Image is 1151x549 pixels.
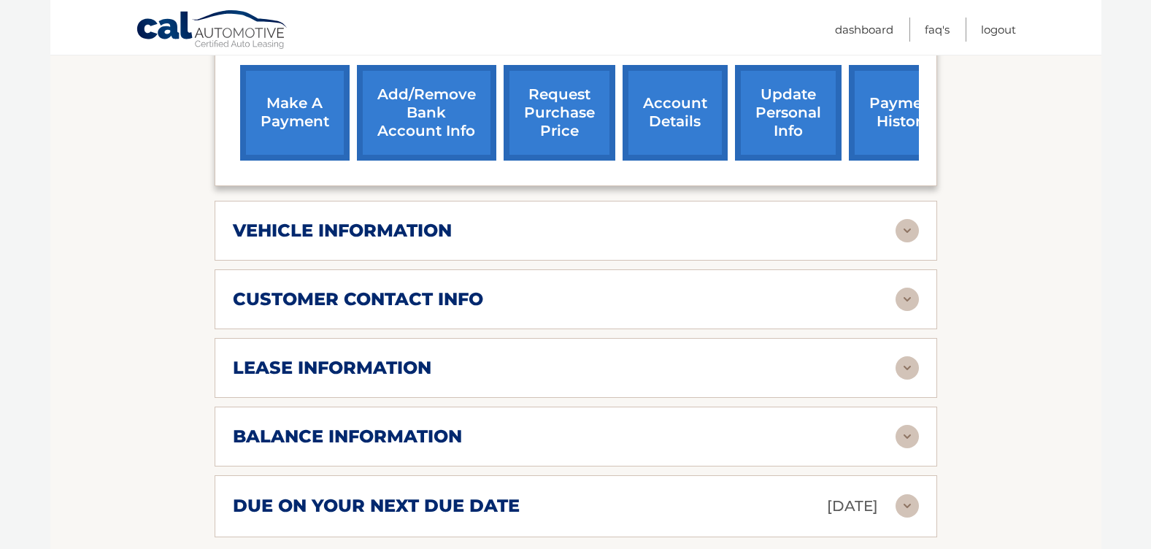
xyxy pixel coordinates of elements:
a: Add/Remove bank account info [357,65,496,161]
a: Dashboard [835,18,893,42]
img: accordion-rest.svg [896,494,919,518]
a: Cal Automotive [136,9,289,52]
img: accordion-rest.svg [896,288,919,311]
img: accordion-rest.svg [896,425,919,448]
p: [DATE] [827,494,878,519]
a: request purchase price [504,65,615,161]
img: accordion-rest.svg [896,356,919,380]
h2: due on your next due date [233,495,520,517]
a: FAQ's [925,18,950,42]
h2: lease information [233,357,431,379]
img: accordion-rest.svg [896,219,919,242]
h2: balance information [233,426,462,448]
h2: customer contact info [233,288,483,310]
a: make a payment [240,65,350,161]
a: Logout [981,18,1016,42]
h2: vehicle information [233,220,452,242]
a: payment history [849,65,958,161]
a: update personal info [735,65,842,161]
a: account details [623,65,728,161]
